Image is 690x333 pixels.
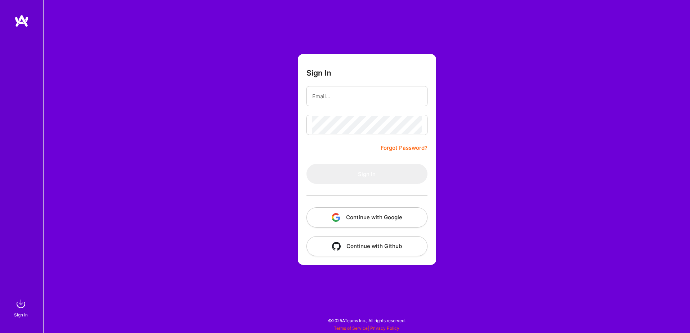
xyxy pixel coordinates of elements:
[334,325,368,331] a: Terms of Service
[14,14,29,27] img: logo
[370,325,399,331] a: Privacy Policy
[332,213,340,222] img: icon
[15,297,28,319] a: sign inSign In
[306,164,427,184] button: Sign In
[381,144,427,152] a: Forgot Password?
[334,325,399,331] span: |
[43,311,690,329] div: © 2025 ATeams Inc., All rights reserved.
[306,236,427,256] button: Continue with Github
[14,311,28,319] div: Sign In
[312,87,422,105] input: Email...
[306,68,331,77] h3: Sign In
[332,242,341,251] img: icon
[306,207,427,228] button: Continue with Google
[14,297,28,311] img: sign in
